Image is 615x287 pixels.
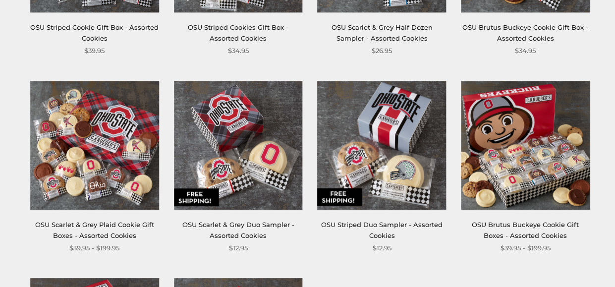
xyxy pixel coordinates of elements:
[321,221,443,239] a: OSU Striped Duo Sampler - Assorted Cookies
[372,46,392,56] span: $26.95
[35,221,154,239] a: OSU Scarlet & Grey Plaid Cookie Gift Boxes - Assorted Cookies
[8,249,103,279] iframe: Sign Up via Text for Offers
[188,23,288,42] a: OSU Striped Cookies Gift Box - Assorted Cookies
[174,81,303,210] img: OSU Scarlet & Grey Duo Sampler - Assorted Cookies
[182,221,294,239] a: OSU Scarlet & Grey Duo Sampler - Assorted Cookies
[462,23,588,42] a: OSU Brutus Buckeye Cookie Gift Box - Assorted Cookies
[30,81,159,210] img: OSU Scarlet & Grey Plaid Cookie Gift Boxes - Assorted Cookies
[331,23,432,42] a: OSU Scarlet & Grey Half Dozen Sampler - Assorted Cookies
[228,46,249,56] span: $34.95
[318,81,447,210] a: OSU Striped Duo Sampler - Assorted Cookies
[30,23,159,42] a: OSU Striped Cookie Gift Box - Assorted Cookies
[515,46,536,56] span: $34.95
[229,243,248,253] span: $12.95
[317,81,446,210] img: OSU Striped Duo Sampler - Assorted Cookies
[372,243,391,253] span: $12.95
[84,46,105,56] span: $39.95
[501,243,551,253] span: $39.95 - $199.95
[472,221,579,239] a: OSU Brutus Buckeye Cookie Gift Boxes - Assorted Cookies
[69,243,119,253] span: $39.95 - $199.95
[461,81,590,210] img: OSU Brutus Buckeye Cookie Gift Boxes - Assorted Cookies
